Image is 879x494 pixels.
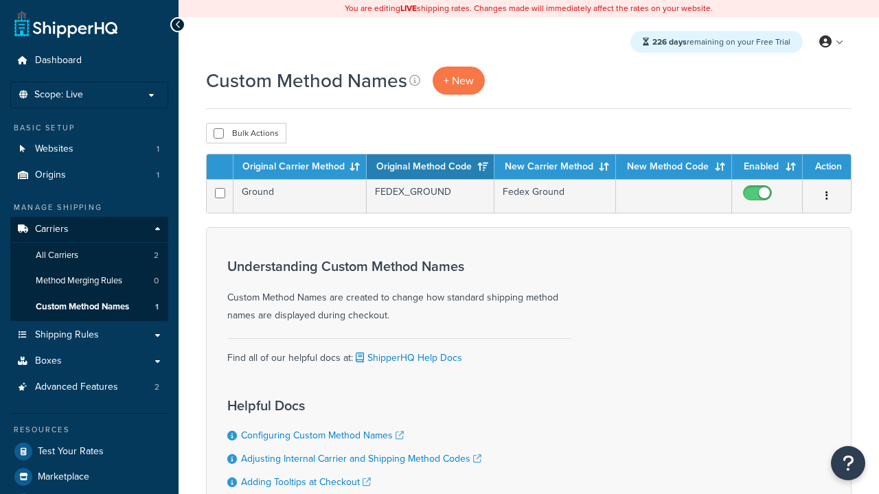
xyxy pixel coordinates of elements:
[10,464,168,489] a: Marketplace
[157,143,159,155] span: 1
[35,329,99,341] span: Shipping Rules
[10,375,168,400] li: Advanced Features
[494,154,616,179] th: New Carrier Method: activate to sort column ascending
[400,2,417,14] b: LIVE
[10,217,168,242] a: Carriers
[35,355,62,367] span: Boxes
[206,123,286,143] button: Bulk Actions
[10,243,168,268] li: All Carriers
[367,154,494,179] th: Original Method Code: activate to sort column ascending
[35,381,118,393] span: Advanced Features
[36,301,129,313] span: Custom Method Names
[35,169,66,181] span: Origins
[154,275,159,287] span: 0
[38,471,89,483] span: Marketplace
[10,137,168,162] a: Websites 1
[227,338,571,367] div: Find all of our helpful docs at:
[10,163,168,188] li: Origins
[10,217,168,321] li: Carriers
[227,259,571,274] h3: Understanding Custom Method Names
[353,351,462,365] a: ShipperHQ Help Docs
[831,446,865,480] button: Open Resource Center
[10,294,168,320] li: Custom Method Names
[233,154,367,179] th: Original Carrier Method: activate to sort column ascending
[35,143,73,155] span: Websites
[233,179,367,213] td: Ground
[38,446,104,458] span: Test Your Rates
[36,250,78,261] span: All Carriers
[154,250,159,261] span: 2
[10,163,168,188] a: Origins 1
[14,10,117,38] a: ShipperHQ Home
[10,268,168,294] li: Method Merging Rules
[433,67,485,95] a: + New
[206,67,407,94] h1: Custom Method Names
[10,375,168,400] a: Advanced Features 2
[227,259,571,325] div: Custom Method Names are created to change how standard shipping method names are displayed during...
[444,73,474,89] span: + New
[10,322,168,348] a: Shipping Rules
[652,36,687,48] strong: 226 days
[630,31,803,53] div: remaining on your Free Trial
[241,475,371,489] a: Adding Tooltips at Checkout
[241,451,481,466] a: Adjusting Internal Carrier and Shipping Method Codes
[10,268,168,294] a: Method Merging Rules 0
[10,122,168,134] div: Basic Setup
[367,179,494,213] td: FEDEX_GROUND
[157,169,159,181] span: 1
[155,381,159,393] span: 2
[34,89,83,101] span: Scope: Live
[35,224,69,235] span: Carriers
[10,202,168,213] div: Manage Shipping
[227,398,481,413] h3: Helpful Docs
[241,428,404,443] a: Configuring Custom Method Names
[494,179,616,213] td: Fedex Ground
[36,275,122,287] span: Method Merging Rules
[10,439,168,464] a: Test Your Rates
[616,154,732,179] th: New Method Code: activate to sort column ascending
[35,55,82,67] span: Dashboard
[732,154,803,179] th: Enabled: activate to sort column ascending
[10,243,168,268] a: All Carriers 2
[10,294,168,320] a: Custom Method Names 1
[10,424,168,436] div: Resources
[10,349,168,374] a: Boxes
[155,301,159,313] span: 1
[10,137,168,162] li: Websites
[10,48,168,73] a: Dashboard
[803,154,851,179] th: Action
